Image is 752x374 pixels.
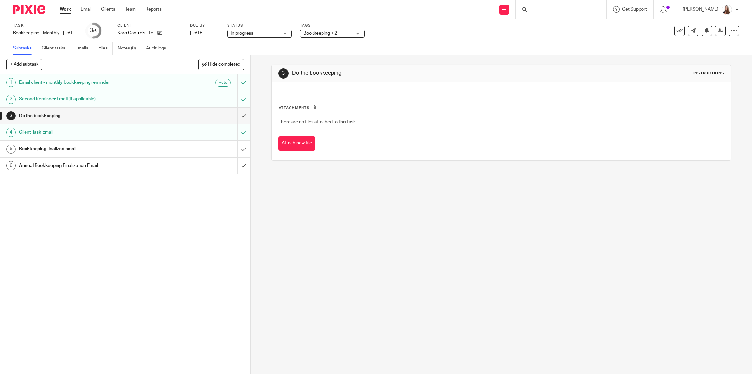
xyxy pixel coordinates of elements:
h1: Second Reminder Email (if applicable) [19,94,160,104]
span: In progress [231,31,253,36]
span: Bookkeeping + 2 [303,31,337,36]
div: Mark as to do [237,124,250,140]
a: Client tasks [42,42,70,55]
div: Mark as to do [237,91,250,107]
a: Files [98,42,113,55]
div: Bookkeeping - Monthly - Jul and August [13,30,78,36]
small: /6 [93,29,97,33]
p: Koro Controls Ltd. [117,30,154,36]
div: Mark as done [237,158,250,174]
p: [PERSON_NAME] [683,6,718,13]
a: Audit logs [146,42,171,55]
div: 3 [6,111,16,120]
a: Emails [75,42,93,55]
div: Automated emails are sent as soon as the preceding subtask is completed. [215,79,231,87]
div: 2 [6,95,16,104]
label: Client [117,23,182,28]
h1: Do the bookkeeping [292,70,515,77]
label: Status [227,23,292,28]
span: Get Support [622,7,647,12]
a: Team [125,6,136,13]
div: 5 [6,145,16,154]
div: Mark as done [237,108,250,124]
img: Larissa-headshot-cropped.jpg [722,5,732,15]
a: Clients [101,6,115,13]
label: Due by [190,23,219,28]
a: Reassign task [715,26,726,36]
a: Send new email to Koro Controls Ltd. [688,26,698,36]
div: 1 [6,78,16,87]
i: Open client page [157,30,162,35]
div: Can't undo an automated email [237,74,250,91]
h1: Do the bookkeeping [19,111,160,121]
a: Work [60,6,71,13]
button: Snooze task [702,26,712,36]
div: Mark as done [237,141,250,157]
h1: Client Task Email [19,127,160,137]
div: 3 [278,68,289,79]
span: Hide completed [208,62,240,67]
div: Instructions [693,71,724,76]
span: [DATE] [190,31,204,35]
a: Notes (0) [118,42,141,55]
a: Reports [145,6,162,13]
h1: Bookkeeping finalized email [19,144,160,154]
label: Tags [300,23,365,28]
span: There are no files attached to this task. [279,120,356,124]
span: Attachments [279,106,310,110]
h1: Email client - monthly bookkeeping reminder [19,78,160,87]
div: 3 [90,27,97,34]
h1: Annual Bookkeeping Finalization Email [19,161,160,170]
a: Email [81,6,91,13]
label: Task [13,23,78,28]
button: + Add subtask [6,59,42,70]
div: Bookkeeping - Monthly - [DATE] and August [13,30,78,36]
a: Subtasks [13,42,37,55]
img: Pixie [13,5,45,14]
div: 4 [6,128,16,137]
div: 6 [6,161,16,170]
button: Attach new file [278,136,315,151]
button: Hide completed [198,59,244,70]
